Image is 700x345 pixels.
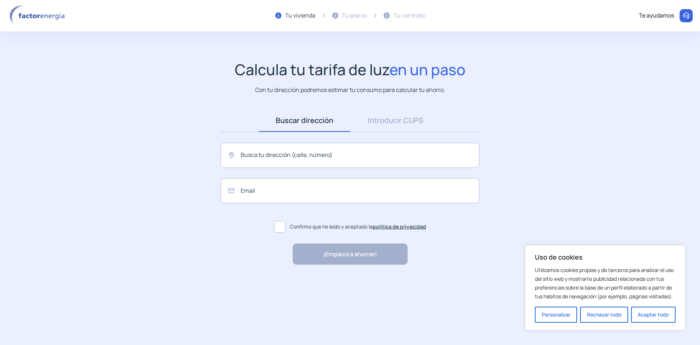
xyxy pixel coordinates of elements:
button: Personalizar [535,307,577,323]
p: Utilizamos cookies propias y de terceros para analizar el uso del sitio web y mostrarte publicida... [535,266,676,301]
a: política de privacidad [373,223,426,230]
h1: Calcula tu tarifa de luz [235,61,466,78]
img: llamar [682,12,690,19]
div: Tu contrato [393,11,425,20]
img: logo factor [7,5,69,26]
p: Uso de cookies [535,253,676,261]
div: Tu vivienda [285,11,315,20]
p: Con tu dirección podremos estimar tu consumo para calcular tu ahorro. [255,85,445,95]
div: Te ayudamos [639,11,674,20]
a: Buscar dirección [259,109,350,132]
div: Uso de cookies [525,245,685,330]
a: Introducir CUPS [350,109,441,132]
span: Confirmo que he leído y aceptado la [290,223,426,231]
div: Tu precio [342,11,367,20]
button: Aceptar todo [631,307,676,323]
span: en un paso [389,59,466,80]
button: Rechazar todo [580,307,628,323]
